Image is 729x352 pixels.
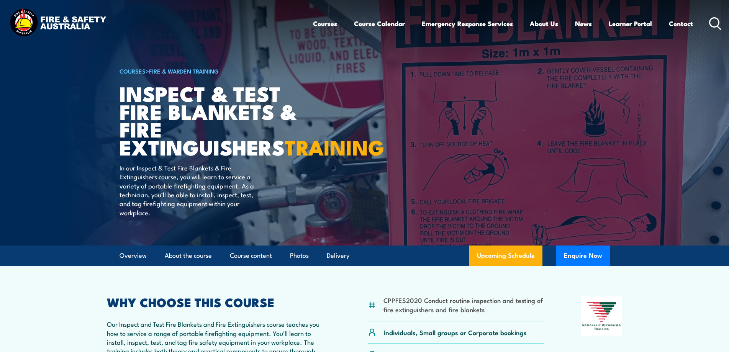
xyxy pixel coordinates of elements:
[120,246,147,266] a: Overview
[556,246,610,266] button: Enquire Now
[285,131,384,162] strong: TRAINING
[422,13,513,34] a: Emergency Response Services
[575,13,592,34] a: News
[290,246,309,266] a: Photos
[107,296,331,307] h2: WHY CHOOSE THIS COURSE
[313,13,337,34] a: Courses
[120,66,309,75] h6: >
[383,296,544,314] li: CPPFES2020 Conduct routine inspection and testing of fire extinguishers and fire blankets
[609,13,652,34] a: Learner Portal
[581,296,623,336] img: Nationally Recognised Training logo.
[327,246,349,266] a: Delivery
[354,13,405,34] a: Course Calendar
[120,163,259,217] p: In our Inspect & Test Fire Blankets & Fire Extinguishers course, you will learn to service a vari...
[669,13,693,34] a: Contact
[120,67,146,75] a: COURSES
[165,246,212,266] a: About the course
[469,246,542,266] a: Upcoming Schedule
[149,67,219,75] a: Fire & Warden Training
[230,246,272,266] a: Course content
[120,84,309,156] h1: Inspect & Test Fire Blankets & Fire Extinguishers
[530,13,558,34] a: About Us
[383,328,527,337] p: Individuals, Small groups or Corporate bookings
